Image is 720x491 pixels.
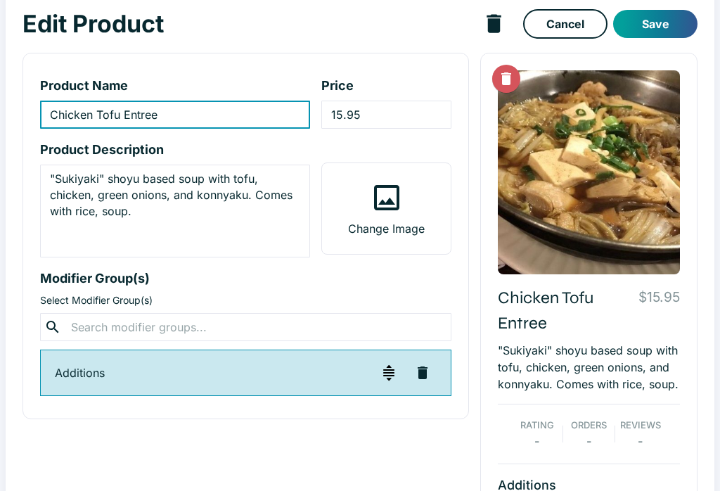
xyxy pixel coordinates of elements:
p: Rating [520,419,554,433]
button: Save [613,10,697,38]
p: Additions [55,364,375,381]
input: product-price-input [321,101,451,129]
p: - [586,433,591,449]
textarea: product-description-input [50,171,300,252]
p: Change Image [348,220,425,237]
img: drag-handle-dark.svg [380,364,397,381]
p: Select Modifier Group(s) [40,293,451,307]
a: Cancel [523,9,607,39]
p: Product Name [40,76,310,95]
p: Orders [571,419,607,433]
p: Chicken Tofu Entree [498,286,633,336]
input: product-name-input [40,101,310,129]
input: Search modifier groups... [67,317,424,337]
h1: Edit Product [22,9,476,39]
button: delete product [476,6,512,42]
p: Reviews [620,419,661,433]
p: Modifier Group(s) [40,269,451,288]
button: Delete Image [492,65,520,93]
p: Price [321,76,451,95]
p: $15.95 [638,287,680,307]
p: "Sukiyaki" shoyu based soup with tofu, chicken, green onions, and konnyaku. Comes with rice, soup. [498,342,680,393]
p: - [534,433,539,449]
p: - [638,433,643,449]
p: Product Description [40,140,310,159]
